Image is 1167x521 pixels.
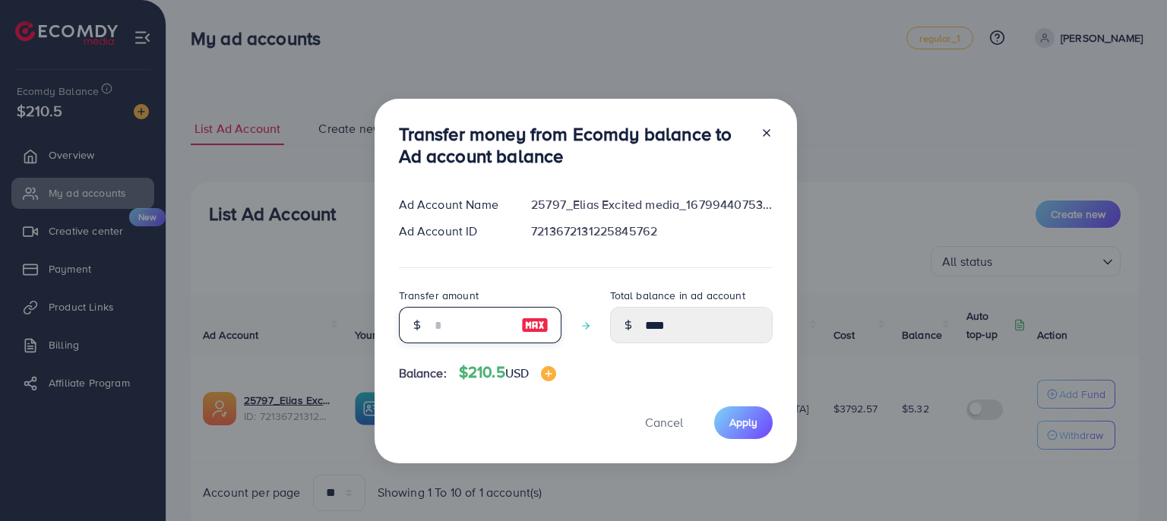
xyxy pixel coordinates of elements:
[610,288,745,303] label: Total balance in ad account
[541,366,556,381] img: image
[399,288,479,303] label: Transfer amount
[519,196,784,213] div: 25797_Elias Excited media_1679944075357
[399,123,748,167] h3: Transfer money from Ecomdy balance to Ad account balance
[505,365,529,381] span: USD
[521,316,549,334] img: image
[645,414,683,431] span: Cancel
[729,415,757,430] span: Apply
[387,223,520,240] div: Ad Account ID
[387,196,520,213] div: Ad Account Name
[519,223,784,240] div: 7213672131225845762
[1102,453,1156,510] iframe: Chat
[399,365,447,382] span: Balance:
[626,406,702,439] button: Cancel
[714,406,773,439] button: Apply
[459,363,556,382] h4: $210.5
